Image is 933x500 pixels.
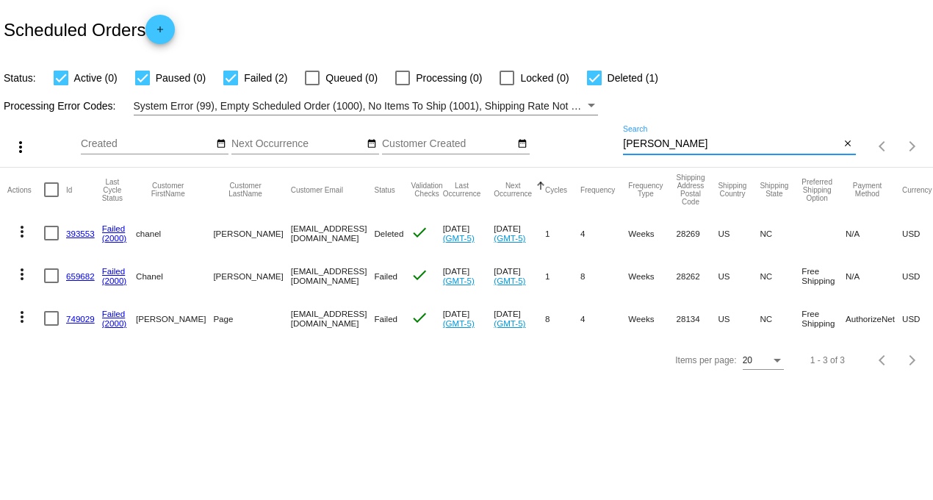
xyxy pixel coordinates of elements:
[213,254,290,297] mat-cell: [PERSON_NAME]
[580,297,628,340] mat-cell: 4
[494,212,545,254] mat-cell: [DATE]
[66,271,95,281] a: 659682
[416,69,482,87] span: Processing (0)
[102,178,123,202] button: Change sorting for LastProcessingCycleId
[213,182,277,198] button: Change sorting for CustomerLastName
[66,229,95,238] a: 393553
[291,212,375,254] mat-cell: [EMAIL_ADDRESS][DOMAIN_NAME]
[443,318,475,328] a: (GMT-5)
[868,132,898,161] button: Previous page
[843,138,853,150] mat-icon: close
[494,318,525,328] a: (GMT-5)
[7,168,44,212] mat-header-cell: Actions
[411,168,442,212] mat-header-cell: Validation Checks
[151,24,169,42] mat-icon: add
[411,309,428,326] mat-icon: check
[4,100,116,112] span: Processing Error Codes:
[494,254,545,297] mat-cell: [DATE]
[291,254,375,297] mat-cell: [EMAIL_ADDRESS][DOMAIN_NAME]
[760,297,801,340] mat-cell: NC
[411,266,428,284] mat-icon: check
[517,138,527,150] mat-icon: date_range
[675,355,736,365] div: Items per page:
[443,233,475,243] a: (GMT-5)
[4,72,36,84] span: Status:
[718,182,746,198] button: Change sorting for ShippingCountry
[743,355,752,365] span: 20
[12,138,29,156] mat-icon: more_vert
[66,314,95,324] a: 749029
[677,212,718,254] mat-cell: 28269
[677,174,705,206] button: Change sorting for ShippingPostcode
[213,297,290,340] mat-cell: Page
[74,69,118,87] span: Active (0)
[718,254,760,297] mat-cell: US
[411,224,428,241] mat-icon: check
[545,297,580,340] mat-cell: 8
[628,212,676,254] mat-cell: Weeks
[494,233,525,243] a: (GMT-5)
[134,97,599,115] mat-select: Filter by Processing Error Codes
[801,254,846,297] mat-cell: Free Shipping
[102,276,127,285] a: (2000)
[216,138,226,150] mat-icon: date_range
[13,308,31,326] mat-icon: more_vert
[136,182,200,198] button: Change sorting for CustomerFirstName
[846,212,902,254] mat-cell: N/A
[868,346,898,375] button: Previous page
[718,212,760,254] mat-cell: US
[743,356,784,366] mat-select: Items per page:
[846,297,902,340] mat-cell: AuthorizeNet
[291,185,343,194] button: Change sorting for CustomerEmail
[628,297,676,340] mat-cell: Weeks
[213,212,290,254] mat-cell: [PERSON_NAME]
[102,233,127,243] a: (2000)
[801,178,832,202] button: Change sorting for PreferredShippingOption
[898,346,927,375] button: Next page
[520,69,569,87] span: Locked (0)
[374,271,397,281] span: Failed
[628,182,663,198] button: Change sorting for FrequencyType
[623,138,840,150] input: Search
[760,182,788,198] button: Change sorting for ShippingState
[136,254,213,297] mat-cell: Chanel
[545,212,580,254] mat-cell: 1
[4,15,175,44] h2: Scheduled Orders
[367,138,377,150] mat-icon: date_range
[382,138,514,150] input: Customer Created
[66,185,72,194] button: Change sorting for Id
[136,212,213,254] mat-cell: chanel
[102,224,126,233] a: Failed
[898,132,927,161] button: Next page
[291,297,375,340] mat-cell: [EMAIL_ADDRESS][DOMAIN_NAME]
[846,182,889,198] button: Change sorting for PaymentMethod.Type
[760,212,801,254] mat-cell: NC
[902,185,932,194] button: Change sorting for CurrencyIso
[494,276,525,285] a: (GMT-5)
[443,212,494,254] mat-cell: [DATE]
[677,254,718,297] mat-cell: 28262
[13,223,31,240] mat-icon: more_vert
[231,138,364,150] input: Next Occurrence
[102,318,127,328] a: (2000)
[443,254,494,297] mat-cell: [DATE]
[608,69,658,87] span: Deleted (1)
[580,254,628,297] mat-cell: 8
[801,297,846,340] mat-cell: Free Shipping
[374,314,397,324] span: Failed
[810,355,845,365] div: 1 - 3 of 3
[102,266,126,276] a: Failed
[443,182,481,198] button: Change sorting for LastOccurrenceUtc
[325,69,378,87] span: Queued (0)
[677,297,718,340] mat-cell: 28134
[81,138,213,150] input: Created
[580,212,628,254] mat-cell: 4
[102,309,126,318] a: Failed
[374,185,395,194] button: Change sorting for Status
[580,185,615,194] button: Change sorting for Frequency
[494,182,532,198] button: Change sorting for NextOccurrenceUtc
[374,229,403,238] span: Deleted
[718,297,760,340] mat-cell: US
[545,254,580,297] mat-cell: 1
[13,265,31,283] mat-icon: more_vert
